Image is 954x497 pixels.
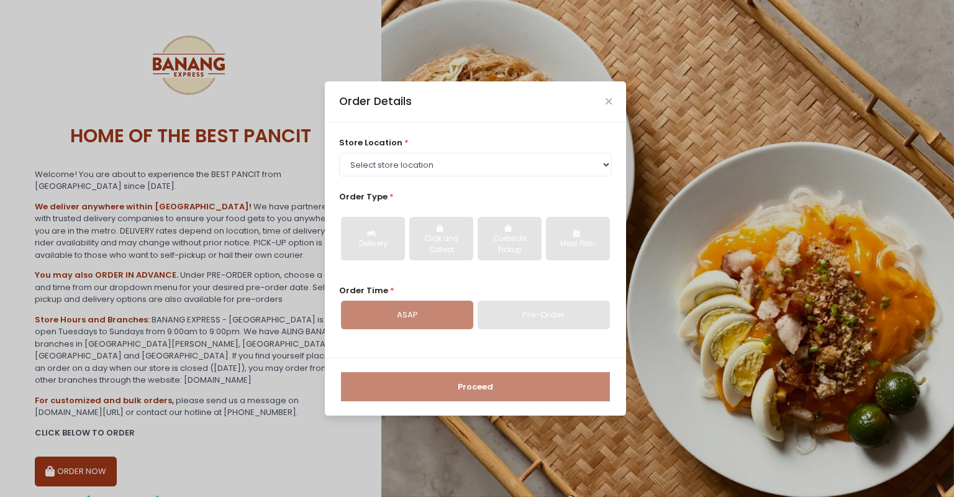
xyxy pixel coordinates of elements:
button: Curbside Pickup [478,217,542,260]
span: Order Type [339,191,388,203]
span: Order Time [339,285,388,296]
div: Click and Collect [418,234,465,255]
div: Meal Plan [555,239,601,250]
span: store location [339,137,402,148]
div: Curbside Pickup [486,234,533,255]
div: Delivery [350,239,396,250]
div: Order Details [339,93,412,109]
button: Click and Collect [409,217,473,260]
button: Proceed [341,372,610,402]
button: Delivery [341,217,405,260]
button: Close [606,98,612,104]
button: Meal Plan [546,217,610,260]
